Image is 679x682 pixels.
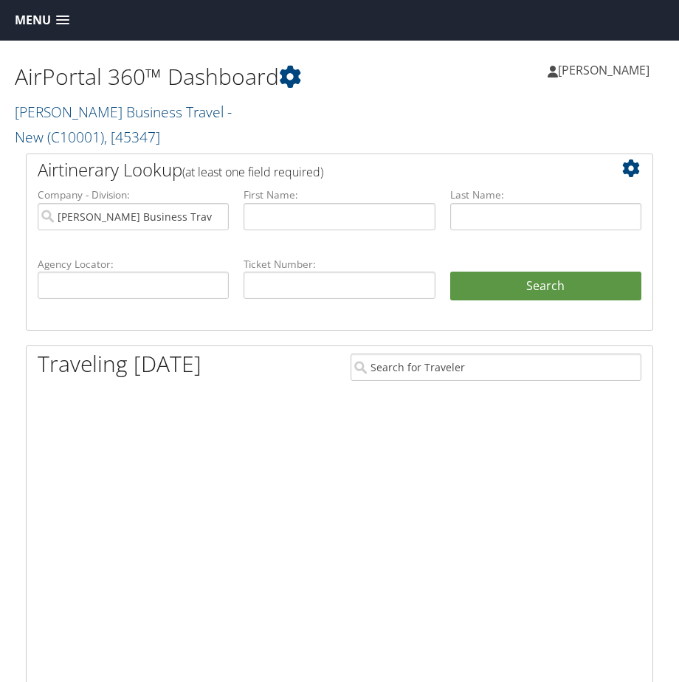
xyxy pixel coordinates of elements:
span: Menu [15,13,51,27]
span: , [ 45347 ] [104,127,160,147]
a: [PERSON_NAME] Business Travel - New [15,102,232,147]
label: Agency Locator: [38,257,229,272]
label: Last Name: [450,187,641,202]
input: Search for Traveler [351,354,641,381]
label: Company - Division: [38,187,229,202]
label: Ticket Number: [244,257,435,272]
span: ( C10001 ) [47,127,104,147]
h2: Airtinerary Lookup [38,157,589,182]
a: [PERSON_NAME] [548,48,664,92]
h1: Traveling [DATE] [38,348,201,379]
label: First Name: [244,187,435,202]
span: [PERSON_NAME] [558,62,649,78]
h1: AirPortal 360™ Dashboard [15,61,339,92]
a: Menu [7,8,77,32]
button: Search [450,272,641,301]
span: (at least one field required) [182,164,323,180]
